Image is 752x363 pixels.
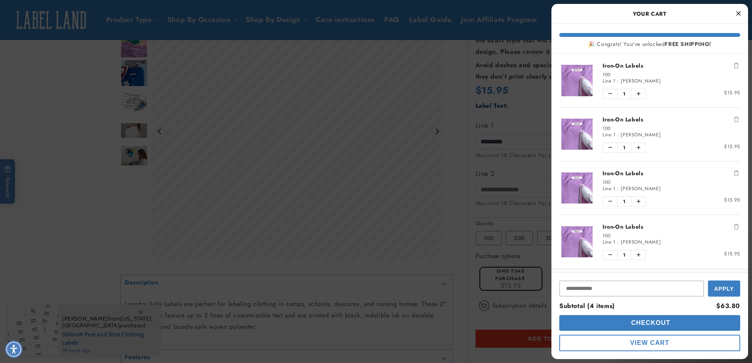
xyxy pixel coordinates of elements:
span: Subtotal (4 items) [559,301,615,310]
img: Iron-On Labels - Label Land [559,226,595,257]
li: product [559,107,740,161]
div: 100 [603,233,740,239]
button: Decrease quantity of Iron-On Labels [603,143,617,152]
a: Iron-On Labels [603,169,740,177]
span: 1 [617,143,631,152]
span: Line 1 [603,77,616,84]
iframe: Sign Up via Text for Offers [6,300,100,324]
img: Iron-On Labels - Label Land [559,119,595,150]
span: 1 [617,250,631,260]
button: Remove Iron-On Labels [732,115,740,123]
span: : [617,238,619,246]
span: $15.95 [724,89,740,96]
li: product [559,161,740,215]
span: : [617,131,619,138]
div: 🎉 Congrats! You've unlocked [559,41,740,48]
span: Apply [714,286,734,292]
div: $63.80 [716,301,740,312]
a: Iron-On Labels [603,223,740,231]
img: Iron-On Labels - Label Land [559,172,595,203]
span: $15.95 [724,143,740,150]
button: Remove Iron-On Labels [732,169,740,177]
span: [PERSON_NAME] [621,185,661,192]
button: Decrease quantity of Iron-On Labels [603,197,617,206]
button: Apply [708,280,740,297]
b: FREE SHIPPING! [665,40,711,48]
span: Line 1 [603,238,616,246]
span: : [617,185,619,192]
button: Decrease quantity of Iron-On Labels [603,250,617,260]
div: 100 [603,71,740,78]
span: 1 [617,89,631,99]
div: Accessibility Menu [5,341,22,358]
span: [PERSON_NAME] [621,77,661,84]
span: Line 1 [603,131,616,138]
span: Checkout [629,319,671,326]
span: [PERSON_NAME] [621,238,661,246]
span: $15.95 [724,250,740,257]
button: Increase quantity of Iron-On Labels [631,250,645,260]
button: cart [559,335,740,351]
button: What material are the labels made of? [20,44,117,59]
a: Iron-On Labels [603,115,740,123]
button: Are these labels comfortable to wear? [20,22,117,37]
button: cart [559,315,740,331]
button: Decrease quantity of Iron-On Labels [603,89,617,99]
li: product [559,54,740,107]
input: Input Discount [559,280,704,297]
span: [PERSON_NAME] [621,131,661,138]
h2: Your Cart [559,8,740,20]
button: Remove Iron-On Labels [732,62,740,70]
span: $15.95 [724,196,740,203]
button: Increase quantity of Iron-On Labels [631,143,645,152]
div: 100 [603,179,740,185]
button: Close Cart [732,8,744,20]
span: 1 [617,197,631,206]
span: View Cart [630,339,669,346]
img: Iron-On Labels - Label Land [559,65,595,96]
a: Iron-On Labels [603,62,740,70]
span: Line 1 [603,185,616,192]
span: : [617,77,619,84]
li: product [559,214,740,268]
button: Increase quantity of Iron-On Labels [631,89,645,99]
button: Increase quantity of Iron-On Labels [631,197,645,206]
div: 100 [603,125,740,132]
button: Remove Iron-On Labels [732,223,740,231]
